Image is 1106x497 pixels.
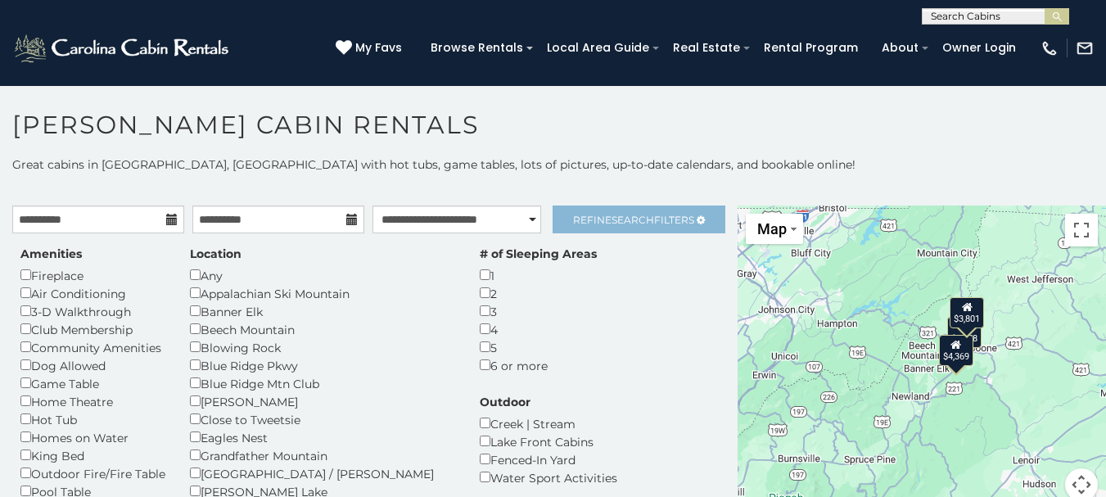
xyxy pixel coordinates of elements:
[756,35,866,61] a: Rental Program
[480,432,617,450] div: Lake Front Cabins
[480,338,597,356] div: 5
[190,246,242,262] label: Location
[934,35,1024,61] a: Owner Login
[20,266,165,284] div: Fireplace
[757,220,787,237] span: Map
[190,284,455,302] div: Appalachian Ski Mountain
[539,35,657,61] a: Local Area Guide
[355,39,402,56] span: My Favs
[190,428,455,446] div: Eagles Nest
[190,302,455,320] div: Banner Elk
[20,320,165,338] div: Club Membership
[20,464,165,482] div: Outdoor Fire/Fire Table
[480,394,530,410] label: Outdoor
[20,246,82,262] label: Amenities
[1041,39,1059,57] img: phone-regular-white.png
[480,450,617,468] div: Fenced-In Yard
[190,356,455,374] div: Blue Ridge Pkwy
[480,468,617,486] div: Water Sport Activities
[480,246,597,262] label: # of Sleeping Areas
[612,214,654,226] span: Search
[336,39,406,57] a: My Favs
[20,410,165,428] div: Hot Tub
[20,284,165,302] div: Air Conditioning
[190,464,455,482] div: [GEOGRAPHIC_DATA] / [PERSON_NAME]
[190,338,455,356] div: Blowing Rock
[1065,214,1098,246] button: Toggle fullscreen view
[480,356,597,374] div: 6 or more
[1076,39,1094,57] img: mail-regular-white.png
[20,338,165,356] div: Community Amenities
[12,32,233,65] img: White-1-2.png
[746,214,803,244] button: Change map style
[480,266,597,284] div: 1
[20,356,165,374] div: Dog Allowed
[553,206,725,233] a: RefineSearchFilters
[422,35,531,61] a: Browse Rentals
[480,414,617,432] div: Creek | Stream
[20,392,165,410] div: Home Theatre
[190,446,455,464] div: Grandfather Mountain
[20,374,165,392] div: Game Table
[190,320,455,338] div: Beech Mountain
[939,335,973,366] div: $4,369
[190,266,455,284] div: Any
[573,214,694,226] span: Refine Filters
[946,316,981,347] div: $3,278
[950,297,984,328] div: $3,801
[190,392,455,410] div: [PERSON_NAME]
[874,35,927,61] a: About
[190,374,455,392] div: Blue Ridge Mtn Club
[665,35,748,61] a: Real Estate
[190,410,455,428] div: Close to Tweetsie
[480,302,597,320] div: 3
[480,320,597,338] div: 4
[20,302,165,320] div: 3-D Walkthrough
[480,284,597,302] div: 2
[20,446,165,464] div: King Bed
[20,428,165,446] div: Homes on Water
